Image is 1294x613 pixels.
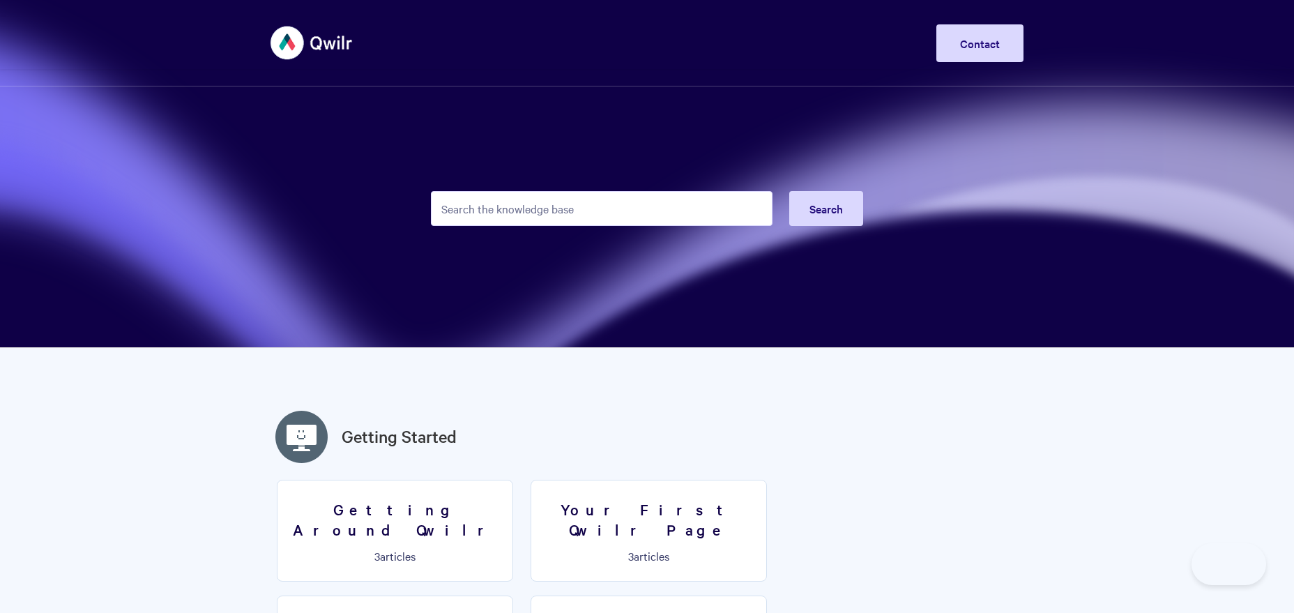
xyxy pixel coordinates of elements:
[540,550,758,562] p: articles
[342,424,457,449] a: Getting Started
[286,499,504,539] h3: Getting Around Qwilr
[374,548,380,563] span: 3
[431,191,772,226] input: Search the knowledge base
[540,499,758,539] h3: Your First Qwilr Page
[936,24,1023,62] a: Contact
[531,480,767,582] a: Your First Qwilr Page 3articles
[277,480,513,582] a: Getting Around Qwilr 3articles
[628,548,634,563] span: 3
[286,550,504,562] p: articles
[789,191,863,226] button: Search
[1192,543,1266,585] iframe: Toggle Customer Support
[809,201,843,216] span: Search
[271,17,353,69] img: Qwilr Help Center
